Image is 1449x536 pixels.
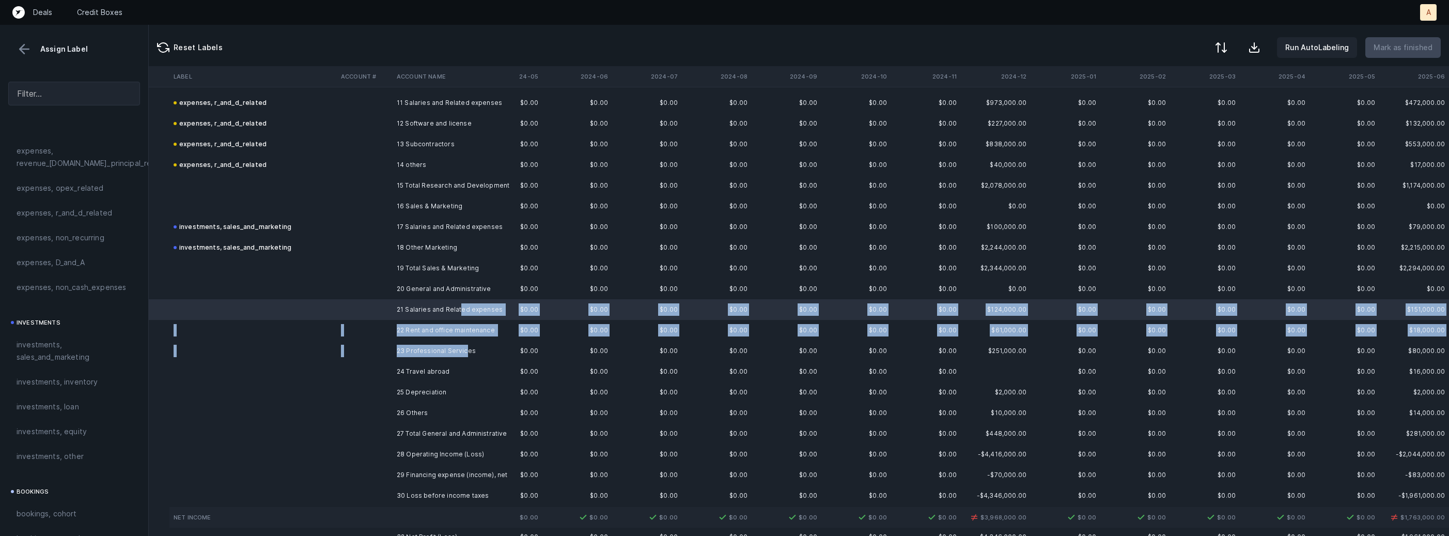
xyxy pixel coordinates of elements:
td: $0.00 [821,279,891,299]
td: $0.00 [1170,299,1240,320]
td: $0.00 [752,175,821,196]
td: $0.00 [682,403,752,423]
td: $0.00 [1031,175,1100,196]
td: $100,000.00 [961,217,1031,237]
td: $0.00 [542,444,612,465]
td: $0.00 [1240,93,1310,113]
td: $0.00 [891,175,961,196]
td: $0.00 [821,113,891,134]
td: $0.00 [1240,341,1310,361]
td: $281,000.00 [1379,423,1449,444]
div: expenses, r_and_d_related [174,97,267,109]
td: $0.00 [821,258,891,279]
td: $0.00 [1100,320,1170,341]
td: $0.00 [821,361,891,382]
th: 2024-06 [542,66,612,87]
td: $0.00 [1170,341,1240,361]
td: $61,000.00 [961,320,1031,341]
p: Deals [33,7,52,18]
td: $0.00 [682,444,752,465]
td: $0.00 [891,134,961,155]
td: $0.00 [1170,155,1240,175]
td: $0.00 [1170,237,1240,258]
td: $0.00 [542,299,612,320]
td: $0.00 [682,361,752,382]
td: 20 General and Administrative [393,279,519,299]
td: $0.00 [821,423,891,444]
td: $0.00 [1310,279,1379,299]
td: 27 Total General and Administrative [393,423,519,444]
td: $0.00 [752,279,821,299]
p: Mark as finished [1374,41,1432,54]
td: $0.00 [961,279,1031,299]
td: $0.00 [542,175,612,196]
span: investments, inventory [17,376,98,388]
td: 25 Depreciation [393,382,519,403]
td: $0.00 [821,341,891,361]
td: $0.00 [542,382,612,403]
td: $0.00 [1100,175,1170,196]
span: investments [17,316,60,329]
td: $0.00 [1240,175,1310,196]
td: 17 Salaries and Related expenses [393,217,519,237]
td: $0.00 [542,279,612,299]
td: $0.00 [612,320,682,341]
td: $0.00 [891,299,961,320]
img: 2d4cea4e0e7287338f84d783c1d74d81.svg [1388,511,1400,524]
td: $0.00 [1031,403,1100,423]
img: 7413b82b75c0d00168ab4a076994095f.svg [926,511,938,524]
td: $0.00 [891,93,961,113]
img: 7413b82b75c0d00168ab4a076994095f.svg [1065,511,1078,524]
img: 7413b82b75c0d00168ab4a076994095f.svg [1274,511,1287,524]
td: $472,000.00 [1379,93,1449,113]
td: $0.00 [1100,258,1170,279]
td: $0.00 [1310,320,1379,341]
td: $16,000.00 [1379,361,1449,382]
td: 23 Professional Services [393,341,519,361]
td: $0.00 [1240,403,1310,423]
td: $0.00 [752,361,821,382]
td: $2,215,000.00 [1379,237,1449,258]
td: $0.00 [1310,155,1379,175]
td: $0.00 [1170,93,1240,113]
td: $1,174,000.00 [1379,175,1449,196]
td: $0.00 [1310,217,1379,237]
td: $0.00 [1240,361,1310,382]
th: 2025-03 [1170,66,1240,87]
td: 13 Subcontractors [393,134,519,155]
td: 15 Total Research and Development [393,175,519,196]
div: expenses, r_and_d_related [174,117,267,130]
td: $132,000.00 [1379,113,1449,134]
td: $124,000.00 [961,299,1031,320]
td: $0.00 [752,258,821,279]
td: $0.00 [1240,237,1310,258]
td: $0.00 [1100,341,1170,361]
span: expenses, non_recurring [17,232,104,244]
td: $0.00 [542,155,612,175]
td: $0.00 [612,423,682,444]
td: $0.00 [612,113,682,134]
td: $227,000.00 [961,113,1031,134]
td: $0.00 [1031,155,1100,175]
td: 21 Salaries and Related expenses [393,299,519,320]
td: $0.00 [752,237,821,258]
td: $0.00 [612,444,682,465]
td: $0.00 [1170,279,1240,299]
td: $0.00 [682,217,752,237]
td: $0.00 [1100,134,1170,155]
td: $0.00 [612,237,682,258]
td: $79,000.00 [1379,217,1449,237]
td: $0.00 [1100,93,1170,113]
td: $0.00 [1310,134,1379,155]
th: 2024-09 [752,66,821,87]
td: $2,294,000.00 [1379,258,1449,279]
th: 2025-04 [1240,66,1310,87]
td: $0.00 [612,279,682,299]
td: $0.00 [1240,423,1310,444]
td: $0.00 [682,113,752,134]
img: 7413b82b75c0d00168ab4a076994095f.svg [716,511,729,524]
td: $0.00 [752,155,821,175]
td: $0.00 [542,113,612,134]
td: $0.00 [891,113,961,134]
td: $0.00 [1031,113,1100,134]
